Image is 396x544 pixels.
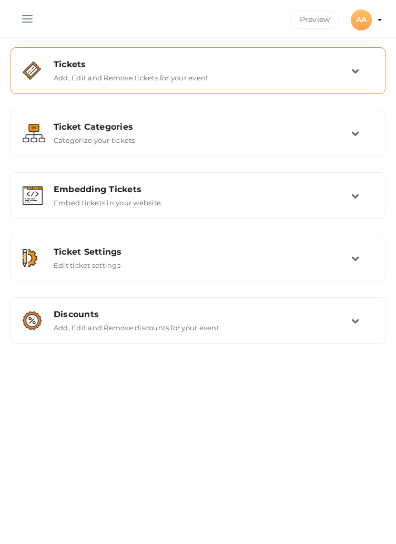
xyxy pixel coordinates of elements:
label: Categorize your tickets [54,132,135,144]
a: Embedding Tickets Embed tickets in your website. [16,199,380,209]
div: Tickets [54,59,351,69]
img: promotions.svg [23,311,42,330]
label: Add, Edit and Remove discounts for your event [54,319,219,332]
profile-pic: AA [351,15,372,24]
div: Ticket Settings [54,247,351,257]
div: Ticket Categories [54,122,351,132]
div: AA [351,9,372,30]
div: Discounts [54,309,351,319]
img: setting.svg [23,249,37,267]
button: AA [348,8,375,32]
a: Ticket Categories Categorize your tickets [16,137,380,147]
a: Ticket Settings Edit ticket settings [16,261,380,271]
a: Discounts Add, Edit and Remove discounts for your event [16,324,380,334]
div: Embedding Tickets [54,184,351,194]
button: Preview [290,11,339,29]
label: Edit ticket settings [54,257,120,269]
label: Embed tickets in your website. [54,194,163,207]
img: grouping.svg [23,124,45,142]
label: Add, Edit and Remove tickets for your event [54,69,208,82]
a: Tickets Add, Edit and Remove tickets for your event [16,74,380,84]
img: ticket.svg [23,61,41,80]
img: embed.svg [23,186,43,205]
